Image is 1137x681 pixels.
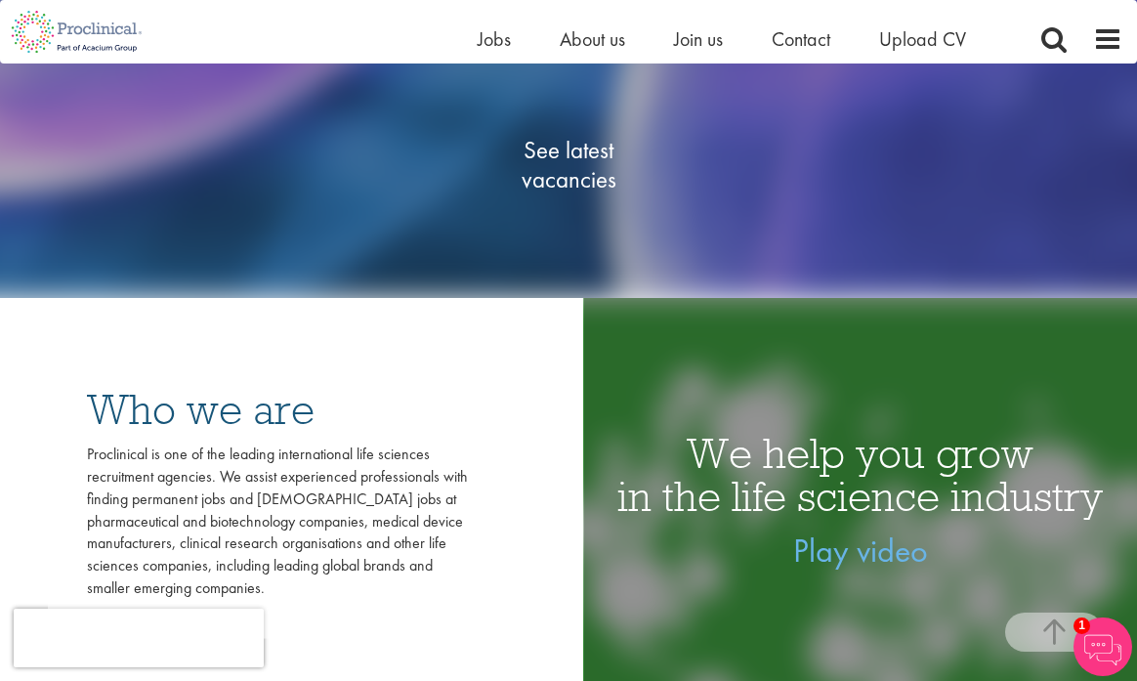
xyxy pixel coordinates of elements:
a: Jobs [478,26,511,52]
span: See latest vacancies [471,136,666,194]
img: Chatbot [1074,617,1132,676]
a: Contact [772,26,830,52]
div: Proclinical is one of the leading international life sciences recruitment agencies. We assist exp... [87,444,468,600]
a: About us [560,26,625,52]
a: Join us [674,26,723,52]
iframe: reCAPTCHA [14,609,264,667]
span: 1 [1074,617,1090,634]
a: Upload CV [879,26,966,52]
h3: Who we are [87,388,468,431]
a: Play video [793,530,928,572]
a: See latestvacancies [471,58,666,273]
h1: We help you grow in the life science industry [583,432,1137,518]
